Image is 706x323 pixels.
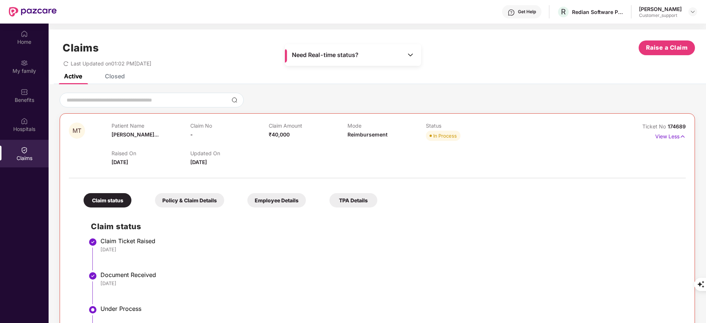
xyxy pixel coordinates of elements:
p: Raised On [112,150,190,156]
p: View Less [655,131,686,141]
div: Claim Ticket Raised [100,237,678,245]
span: [DATE] [190,159,207,165]
span: R [561,7,566,16]
p: Updated On [190,150,269,156]
img: svg+xml;base64,PHN2ZyBpZD0iU3RlcC1Eb25lLTMyeDMyIiB4bWxucz0iaHR0cDovL3d3dy53My5vcmcvMjAwMC9zdmciIH... [88,238,97,246]
div: Redian Software Private Limited [572,8,624,15]
img: svg+xml;base64,PHN2ZyBpZD0iU3RlcC1Eb25lLTMyeDMyIiB4bWxucz0iaHR0cDovL3d3dy53My5vcmcvMjAwMC9zdmciIH... [88,271,97,280]
img: svg+xml;base64,PHN2ZyBpZD0iSG9zcGl0YWxzIiB4bWxucz0iaHR0cDovL3d3dy53My5vcmcvMjAwMC9zdmciIHdpZHRoPS... [21,117,28,125]
h2: Claim status [91,220,678,233]
img: svg+xml;base64,PHN2ZyBpZD0iU2VhcmNoLTMyeDMyIiB4bWxucz0iaHR0cDovL3d3dy53My5vcmcvMjAwMC9zdmciIHdpZH... [232,97,237,103]
p: Claim Amount [269,123,347,129]
div: Policy & Claim Details [155,193,224,207]
span: MT [73,128,81,134]
div: Document Received [100,271,678,278]
span: - [190,131,193,138]
img: svg+xml;base64,PHN2ZyB4bWxucz0iaHR0cDovL3d3dy53My5vcmcvMjAwMC9zdmciIHdpZHRoPSIxNyIgaGVpZ2h0PSIxNy... [679,132,686,141]
img: svg+xml;base64,PHN2ZyBpZD0iRHJvcGRvd24tMzJ4MzIiIHhtbG5zPSJodHRwOi8vd3d3LnczLm9yZy8yMDAwL3N2ZyIgd2... [690,9,696,15]
p: Mode [347,123,426,129]
img: svg+xml;base64,PHN2ZyBpZD0iQ2xhaW0iIHhtbG5zPSJodHRwOi8vd3d3LnczLm9yZy8yMDAwL3N2ZyIgd2lkdGg9IjIwIi... [21,146,28,154]
div: TPA Details [329,193,377,207]
img: svg+xml;base64,PHN2ZyBpZD0iSGVscC0zMngzMiIgeG1sbnM9Imh0dHA6Ly93d3cudzMub3JnLzIwMDAvc3ZnIiB3aWR0aD... [508,9,515,16]
span: [PERSON_NAME]... [112,131,159,138]
img: New Pazcare Logo [9,7,57,17]
span: [DATE] [112,159,128,165]
div: Active [64,72,82,80]
span: ₹40,000 [269,131,290,138]
img: svg+xml;base64,PHN2ZyBpZD0iSG9tZSIgeG1sbnM9Imh0dHA6Ly93d3cudzMub3JnLzIwMDAvc3ZnIiB3aWR0aD0iMjAiIG... [21,30,28,38]
span: redo [63,60,68,67]
button: Raise a Claim [639,40,695,55]
div: Get Help [518,9,536,15]
span: Need Real-time status? [292,51,359,59]
h1: Claims [63,42,99,54]
div: In Process [433,132,457,139]
img: Toggle Icon [407,51,414,58]
span: Last Updated on 01:02 PM[DATE] [71,60,151,67]
div: Under Process [100,305,678,312]
div: [DATE] [100,280,678,287]
div: Employee Details [247,193,306,207]
div: [PERSON_NAME] [639,6,682,13]
span: Ticket No [642,123,668,129]
p: Status [426,123,504,129]
img: svg+xml;base64,PHN2ZyB3aWR0aD0iMjAiIGhlaWdodD0iMjAiIHZpZXdCb3g9IjAgMCAyMCAyMCIgZmlsbD0ibm9uZSIgeG... [21,59,28,67]
div: Claim status [84,193,131,207]
img: svg+xml;base64,PHN2ZyBpZD0iQmVuZWZpdHMiIHhtbG5zPSJodHRwOi8vd3d3LnczLm9yZy8yMDAwL3N2ZyIgd2lkdGg9Ij... [21,88,28,96]
div: [DATE] [100,246,678,253]
p: Patient Name [112,123,190,129]
span: Reimbursement [347,131,388,138]
img: svg+xml;base64,PHN2ZyBpZD0iU3RlcC1BY3RpdmUtMzJ4MzIiIHhtbG5zPSJodHRwOi8vd3d3LnczLm9yZy8yMDAwL3N2Zy... [88,305,97,314]
span: Raise a Claim [646,43,688,52]
div: Customer_support [639,13,682,18]
span: 174689 [668,123,686,129]
p: Claim No [190,123,269,129]
div: Closed [105,72,125,80]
